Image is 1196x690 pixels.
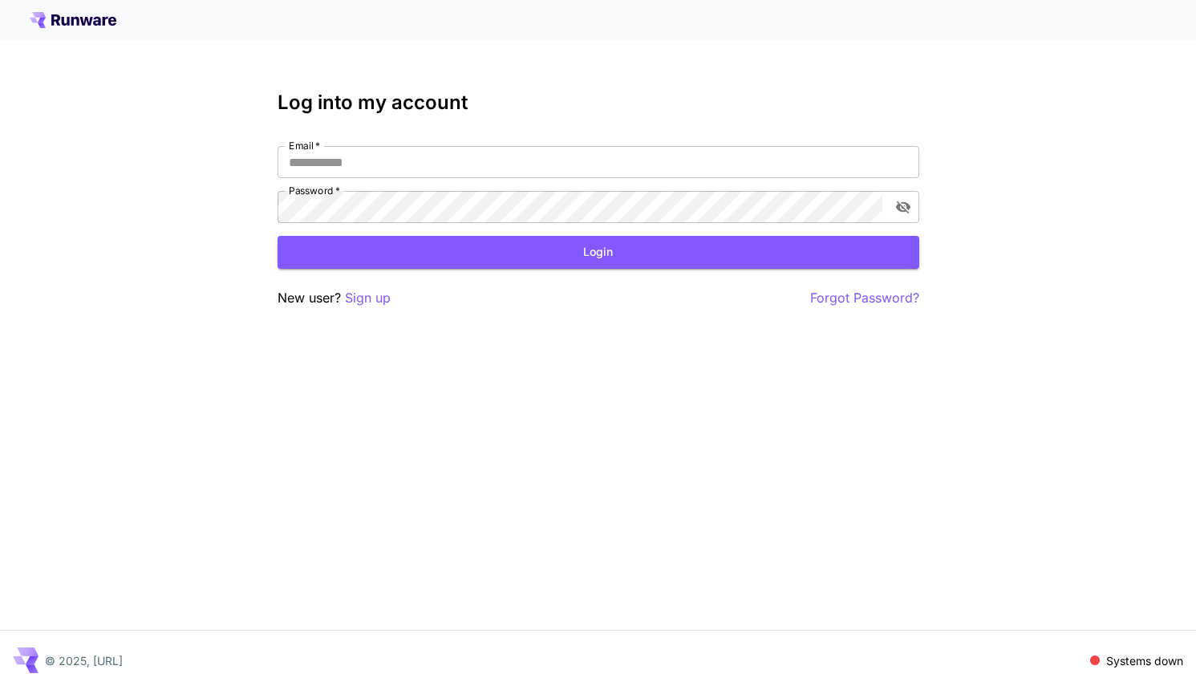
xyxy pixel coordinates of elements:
[345,288,391,308] button: Sign up
[278,288,391,308] p: New user?
[289,184,340,197] label: Password
[278,236,919,269] button: Login
[810,288,919,308] button: Forgot Password?
[45,652,123,669] p: © 2025, [URL]
[289,139,320,152] label: Email
[889,193,918,221] button: toggle password visibility
[278,91,919,114] h3: Log into my account
[1106,652,1183,669] p: Systems down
